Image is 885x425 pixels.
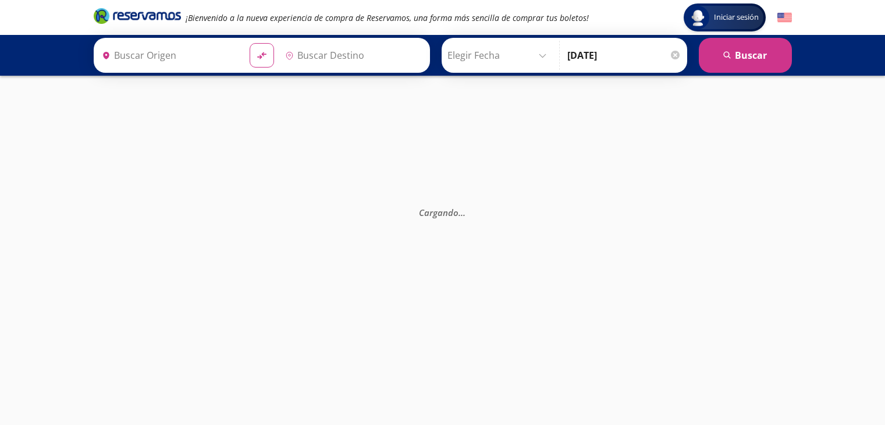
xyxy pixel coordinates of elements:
em: ¡Bienvenido a la nueva experiencia de compra de Reservamos, una forma más sencilla de comprar tus... [186,12,589,23]
i: Brand Logo [94,7,181,24]
input: Elegir Fecha [447,41,552,70]
span: . [459,207,461,218]
em: Cargando [419,207,465,218]
input: Buscar Origen [97,41,240,70]
span: Iniciar sesión [709,12,763,23]
span: . [463,207,465,218]
a: Brand Logo [94,7,181,28]
span: . [461,207,463,218]
button: Buscar [699,38,792,73]
input: Opcional [567,41,681,70]
input: Buscar Destino [280,41,424,70]
button: English [777,10,792,25]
